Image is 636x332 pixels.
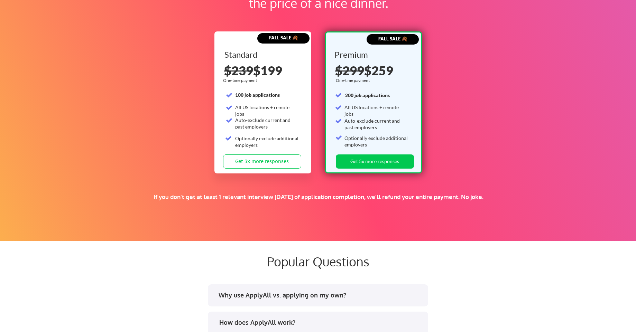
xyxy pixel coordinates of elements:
div: Standard [224,50,300,59]
div: All US locations + remote jobs [235,104,299,117]
div: Optionally exclude additional employers [235,135,299,149]
div: Premium [334,50,410,59]
div: Auto-exclude current and past employers [235,117,299,130]
button: Get 5x more responses [336,154,414,169]
div: Optionally exclude additional employers [344,135,408,148]
strong: 200 job applications [345,92,390,98]
div: Why use ApplyAll vs. applying on my own? [219,291,422,300]
div: If you don't get at least 1 relevant interview [DATE] of application completion, we'll refund you... [120,193,516,201]
strong: FALL SALE 🍂 [269,35,298,40]
div: All US locations + remote jobs [344,104,408,117]
div: One-time payment [223,78,259,83]
button: Get 3x more responses [223,154,301,169]
s: $239 [224,63,253,78]
s: $299 [335,63,364,78]
div: $199 [224,64,302,77]
div: Auto-exclude current and past employers [344,117,408,131]
div: Popular Questions [152,254,484,269]
div: How does ApplyAll work? [219,318,422,327]
strong: 100 job applications [235,92,280,98]
div: $259 [335,64,413,77]
strong: FALL SALE 🍂 [378,36,407,41]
